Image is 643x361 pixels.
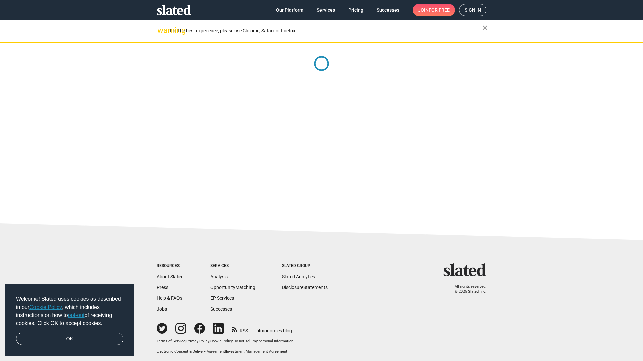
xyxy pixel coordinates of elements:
[157,285,168,290] a: Press
[232,324,248,334] a: RSS
[481,24,489,32] mat-icon: close
[210,285,255,290] a: OpportunityMatching
[157,306,167,312] a: Jobs
[459,4,486,16] a: Sign in
[282,274,315,279] a: Slated Analytics
[256,322,292,334] a: filmonomics blog
[282,285,328,290] a: DisclosureStatements
[377,4,399,16] span: Successes
[209,339,210,343] span: |
[157,274,184,279] a: About Slated
[29,304,62,310] a: Cookie Policy
[210,263,255,269] div: Services
[271,4,309,16] a: Our Platform
[186,339,209,343] a: Privacy Policy
[157,349,225,354] a: Electronic Consent & Delivery Agreement
[210,295,234,301] a: EP Services
[16,295,123,327] span: Welcome! Slated uses cookies as described in our , which includes instructions on how to of recei...
[157,263,184,269] div: Resources
[348,4,363,16] span: Pricing
[226,349,287,354] a: Investment Management Agreement
[210,274,228,279] a: Analysis
[210,306,232,312] a: Successes
[5,284,134,356] div: cookieconsent
[157,26,165,34] mat-icon: warning
[210,339,233,343] a: Cookie Policy
[225,349,226,354] span: |
[276,4,303,16] span: Our Platform
[448,284,486,294] p: All rights reserved. © 2025 Slated, Inc.
[282,263,328,269] div: Slated Group
[233,339,234,343] span: |
[16,333,123,345] a: dismiss cookie message
[413,4,455,16] a: Joinfor free
[371,4,405,16] a: Successes
[68,312,85,318] a: opt-out
[343,4,369,16] a: Pricing
[185,339,186,343] span: |
[256,328,264,333] span: film
[429,4,450,16] span: for free
[157,339,185,343] a: Terms of Service
[311,4,340,16] a: Services
[170,26,482,35] div: For the best experience, please use Chrome, Safari, or Firefox.
[234,339,293,344] button: Do not sell my personal information
[157,295,182,301] a: Help & FAQs
[317,4,335,16] span: Services
[465,4,481,16] span: Sign in
[418,4,450,16] span: Join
